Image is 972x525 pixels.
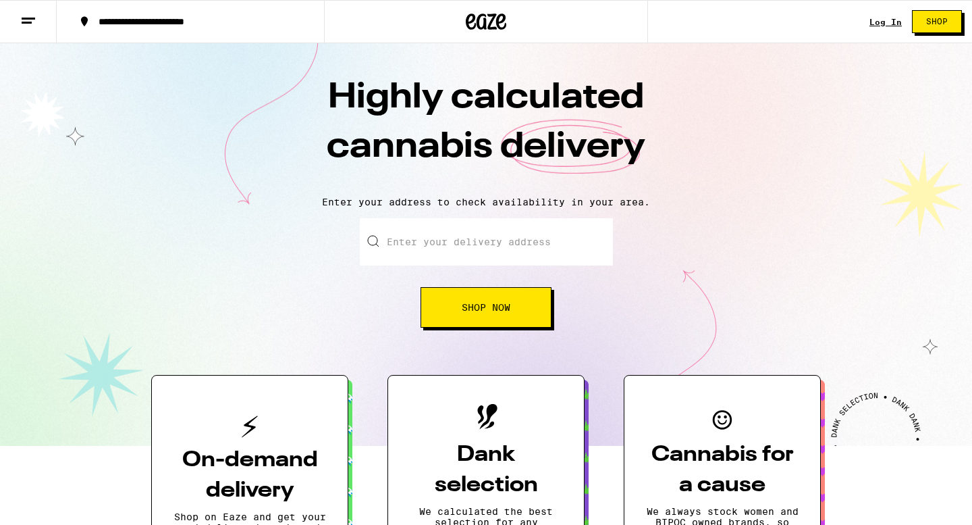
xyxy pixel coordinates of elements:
span: Shop Now [462,303,510,312]
h3: Dank selection [410,440,562,501]
h3: On-demand delivery [173,445,326,506]
a: Log In [869,18,902,26]
span: Shop [926,18,948,26]
p: Enter your address to check availability in your area. [13,197,959,207]
a: Shop [902,10,972,33]
button: Shop Now [421,287,551,328]
input: Enter your delivery address [360,218,613,266]
h3: Cannabis for a cause [646,440,799,501]
button: Shop [912,10,962,33]
h1: Highly calculated cannabis delivery [250,74,722,186]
